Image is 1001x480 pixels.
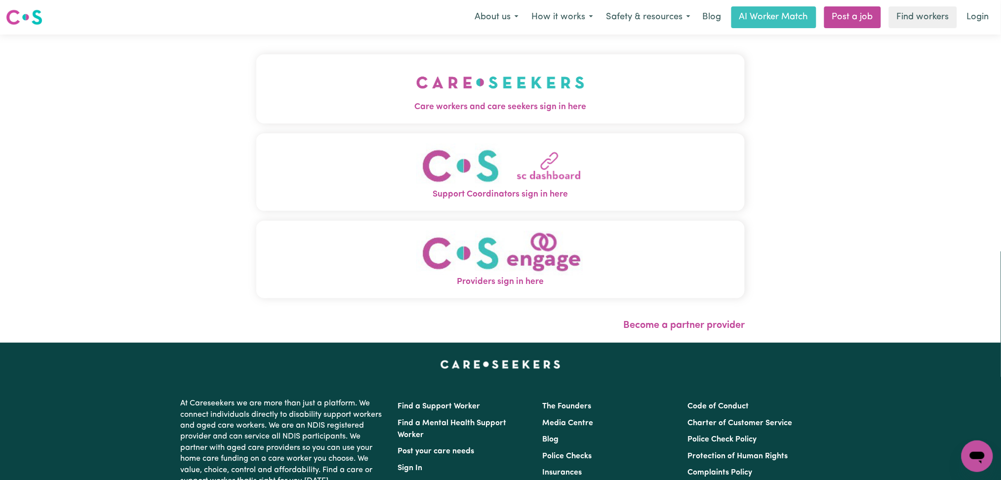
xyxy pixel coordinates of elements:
a: AI Worker Match [731,6,816,28]
a: Code of Conduct [687,402,749,410]
button: Providers sign in here [256,221,745,298]
span: Care workers and care seekers sign in here [256,101,745,114]
button: Support Coordinators sign in here [256,133,745,211]
a: Find workers [889,6,957,28]
button: Safety & resources [600,7,697,28]
a: Complaints Policy [687,469,752,477]
a: Careseekers home page [440,360,561,368]
a: Police Checks [543,452,592,460]
a: Blog [543,436,559,443]
a: The Founders [543,402,592,410]
a: Find a Support Worker [398,402,480,410]
iframe: Button to launch messaging window [961,440,993,472]
button: Care workers and care seekers sign in here [256,54,745,123]
a: Protection of Human Rights [687,452,788,460]
a: Charter of Customer Service [687,419,792,427]
a: Police Check Policy [687,436,757,443]
button: How it works [525,7,600,28]
a: Careseekers logo [6,6,42,29]
img: Careseekers logo [6,8,42,26]
span: Providers sign in here [256,276,745,288]
button: About us [468,7,525,28]
a: Find a Mental Health Support Worker [398,419,507,439]
a: Insurances [543,469,582,477]
a: Post a job [824,6,881,28]
a: Post your care needs [398,447,475,455]
a: Login [961,6,995,28]
a: Sign In [398,464,423,472]
span: Support Coordinators sign in here [256,188,745,201]
a: Blog [697,6,727,28]
a: Become a partner provider [623,320,745,330]
a: Media Centre [543,419,594,427]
